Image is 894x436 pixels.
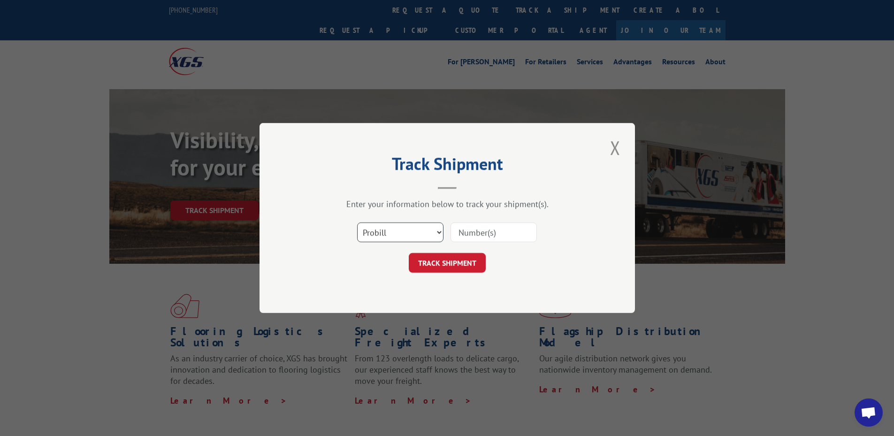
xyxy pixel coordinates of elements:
[855,398,883,427] a: Open chat
[607,135,623,161] button: Close modal
[306,199,588,209] div: Enter your information below to track your shipment(s).
[306,157,588,175] h2: Track Shipment
[451,222,537,242] input: Number(s)
[409,253,486,273] button: TRACK SHIPMENT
